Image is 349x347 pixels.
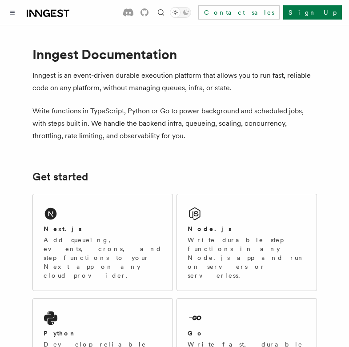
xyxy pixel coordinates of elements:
a: Node.jsWrite durable step functions in any Node.js app and run on servers or serverless. [177,194,317,291]
h2: Next.js [44,224,82,233]
h1: Inngest Documentation [32,46,317,62]
button: Find something... [156,7,166,18]
h2: Go [188,329,204,338]
button: Toggle navigation [7,7,18,18]
a: Get started [32,171,88,183]
p: Inngest is an event-driven durable execution platform that allows you to run fast, reliable code ... [32,69,317,94]
p: Write durable step functions in any Node.js app and run on servers or serverless. [188,235,306,280]
p: Write functions in TypeScript, Python or Go to power background and scheduled jobs, with steps bu... [32,105,317,142]
a: Sign Up [283,5,342,20]
a: Contact sales [198,5,280,20]
h2: Node.js [188,224,232,233]
h2: Python [44,329,76,338]
a: Next.jsAdd queueing, events, crons, and step functions to your Next app on any cloud provider. [32,194,173,291]
p: Add queueing, events, crons, and step functions to your Next app on any cloud provider. [44,235,162,280]
button: Toggle dark mode [170,7,191,18]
